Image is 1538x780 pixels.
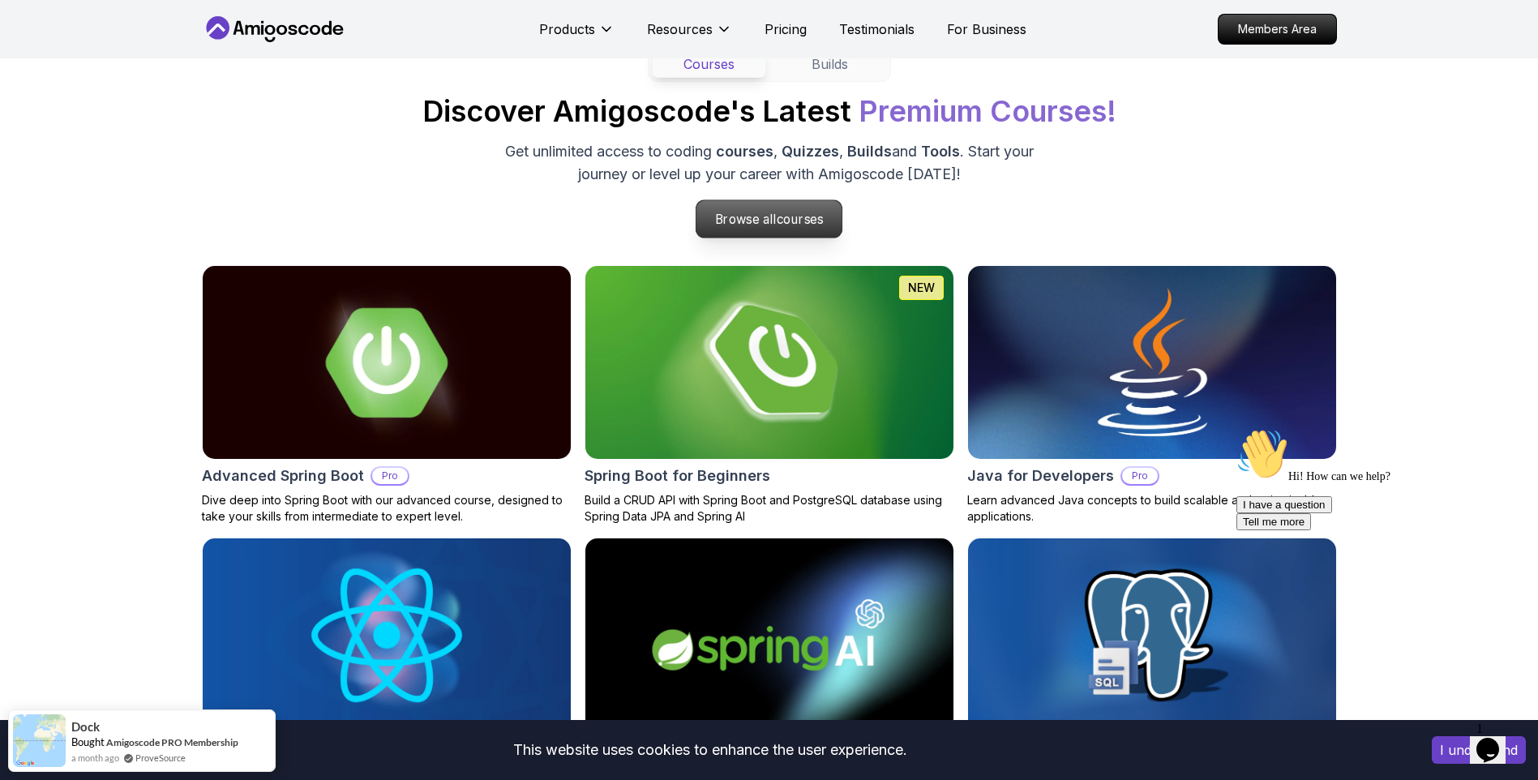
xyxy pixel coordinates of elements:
span: Dock [71,720,100,734]
button: Builds [773,50,887,78]
button: Courses [652,50,766,78]
p: Products [539,19,595,39]
a: ProveSource [135,751,186,765]
p: Pro [1122,468,1158,484]
img: Spring AI card [585,538,953,731]
button: I have a question [6,75,102,92]
button: Tell me more [6,92,81,109]
a: Java for Developers cardJava for DevelopersProLearn advanced Java concepts to build scalable and ... [967,265,1337,525]
h2: Java for Developers [967,465,1114,487]
p: Resources [647,19,713,39]
p: Learn advanced Java concepts to build scalable and maintainable applications. [967,492,1337,525]
div: This website uses cookies to enhance the user experience. [12,732,1407,768]
span: Premium Courses! [859,93,1116,129]
span: Builds [847,143,892,160]
img: Advanced Spring Boot card [203,266,571,459]
p: Pro [372,468,408,484]
a: Advanced Spring Boot cardAdvanced Spring BootProDive deep into Spring Boot with our advanced cour... [202,265,572,525]
a: Spring Boot for Beginners cardNEWSpring Boot for BeginnersBuild a CRUD API with Spring Boot and P... [585,265,954,525]
img: :wave: [6,6,58,58]
p: Dive deep into Spring Boot with our advanced course, designed to take your skills from intermedia... [202,492,572,525]
button: Resources [647,19,732,52]
img: Spring Boot for Beginners card [585,266,953,459]
iframe: chat widget [1230,422,1522,707]
img: Java for Developers card [968,266,1336,459]
span: Bought [71,735,105,748]
p: Build a CRUD API with Spring Boot and PostgreSQL database using Spring Data JPA and Spring AI [585,492,954,525]
a: Members Area [1218,14,1337,45]
a: Browse allcourses [696,200,842,239]
h2: Advanced Spring Boot [202,465,364,487]
span: courses [777,212,824,227]
h2: Discover Amigoscode's Latest [422,95,1116,127]
a: For Business [947,19,1026,39]
span: courses [716,143,773,160]
img: provesource social proof notification image [13,714,66,767]
a: Pricing [765,19,807,39]
h2: Spring Boot for Beginners [585,465,770,487]
button: Products [539,19,615,52]
img: SQL and Databases Fundamentals card [968,538,1336,731]
span: Quizzes [782,143,839,160]
p: Browse all [696,200,842,238]
p: Get unlimited access to coding , , and . Start your journey or level up your career with Amigosco... [497,140,1042,186]
button: Accept cookies [1432,736,1526,764]
div: 👋Hi! How can we help?I have a questionTell me more [6,6,298,109]
iframe: chat widget [1470,715,1522,764]
span: a month ago [71,751,119,765]
span: Tools [921,143,960,160]
img: React JS Developer Guide card [203,538,571,731]
p: NEW [908,280,935,296]
p: Members Area [1219,15,1336,44]
a: Amigoscode PRO Membership [106,736,238,748]
span: Hi! How can we help? [6,49,161,61]
a: Testimonials [839,19,915,39]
